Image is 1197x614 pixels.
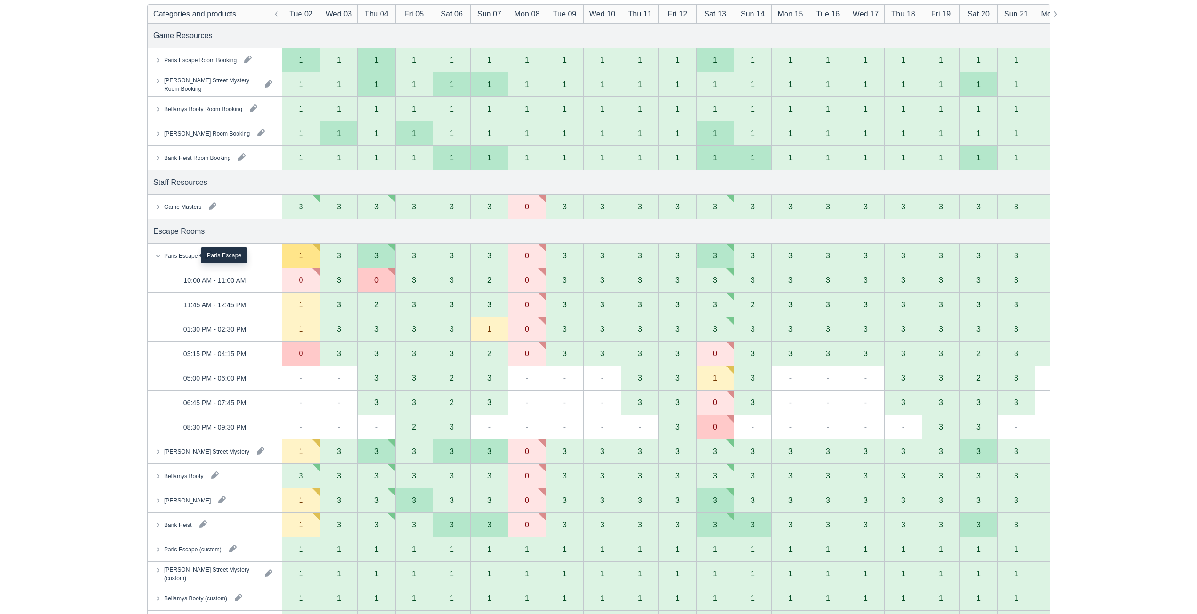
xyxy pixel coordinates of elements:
div: 3 [450,325,454,333]
div: 1 [638,56,642,64]
div: Game Resources [153,30,213,41]
div: 1 [299,301,303,308]
div: 3 [864,276,868,284]
div: 1 [600,105,604,112]
div: 2 [374,301,379,308]
div: 3 [638,374,642,382]
div: 3 [621,342,658,366]
div: 3 [939,325,943,333]
div: 0 [299,276,303,284]
div: Sat 06 [441,8,463,19]
div: 3 [546,268,583,293]
div: 3 [864,301,868,308]
div: 1 [976,80,981,88]
div: 3 [734,317,771,342]
div: 0 [282,268,320,293]
div: 3 [412,301,416,308]
div: 0 [299,350,303,357]
div: 3 [600,276,604,284]
div: Mon 22 [1041,8,1066,19]
div: 3 [638,276,642,284]
div: 3 [976,276,981,284]
div: 1 [337,80,341,88]
div: 3 [734,268,771,293]
div: 1 [412,80,416,88]
div: 3 [583,293,621,317]
div: 2 [959,342,997,366]
div: 3 [751,325,755,333]
div: 3 [563,276,567,284]
div: 3 [395,268,433,293]
div: 3 [337,276,341,284]
div: 1 [826,56,830,64]
div: Mon 08 [514,8,539,19]
div: 3 [713,276,717,284]
div: 3 [809,293,847,317]
div: 3 [658,342,696,366]
div: 3 [638,350,642,357]
div: 0 [525,350,529,357]
div: 3 [374,350,379,357]
div: 1 [470,317,508,342]
div: Sun 21 [1004,8,1028,19]
div: Wed 03 [325,8,351,19]
div: 3 [771,342,809,366]
div: 3 [450,301,454,308]
div: 3 [320,268,357,293]
div: 1 [412,105,416,112]
div: 2 [470,342,508,366]
div: 1 [487,105,491,112]
div: 3 [1035,268,1072,293]
div: 3 [675,399,680,406]
div: 0 [696,342,734,366]
div: 1 [450,105,454,112]
div: 1 [976,56,981,64]
div: 3 [433,268,470,293]
div: 1 [751,56,755,64]
div: 3 [751,374,755,382]
div: 1 [1014,80,1018,88]
div: 3 [546,342,583,366]
div: 3 [997,293,1035,317]
div: 3 [320,317,357,342]
div: 3 [847,268,884,293]
div: 2 [959,366,997,391]
div: 3 [1014,325,1018,333]
div: 3 [395,317,433,342]
div: Bellamys Booty Room Booking [164,104,242,113]
div: 3 [826,276,830,284]
div: 3 [675,374,680,382]
div: 3 [884,293,922,317]
div: 0 [508,268,546,293]
div: 1 [864,80,868,88]
div: 3 [675,350,680,357]
div: 3 [1035,317,1072,342]
div: 3 [771,293,809,317]
div: Wed 10 [589,8,615,19]
div: 3 [884,391,922,415]
div: 0 [713,399,717,406]
div: 1 [487,56,491,64]
div: 3 [997,366,1035,391]
div: 1 [939,56,943,64]
div: 1 [1014,56,1018,64]
div: 3 [976,325,981,333]
div: 3 [751,350,755,357]
div: 3 [959,391,997,415]
div: 1 [374,80,379,88]
div: 3 [751,399,755,406]
div: 3 [901,301,905,308]
div: 3 [922,415,959,439]
div: 3 [826,301,830,308]
div: 3 [675,423,680,431]
div: 3 [788,276,793,284]
div: 3 [412,350,416,357]
div: 1 [374,56,379,64]
div: 2 [470,268,508,293]
div: Tue 09 [553,8,576,19]
div: 3 [600,325,604,333]
div: 3 [788,350,793,357]
div: 1 [939,80,943,88]
div: 3 [713,325,717,333]
div: 3 [976,423,981,431]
